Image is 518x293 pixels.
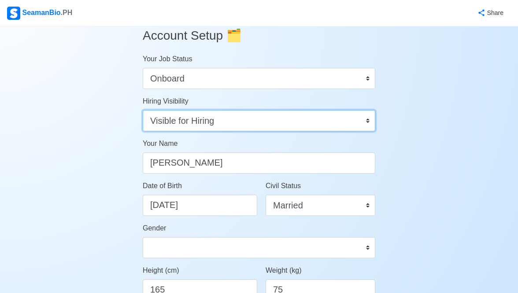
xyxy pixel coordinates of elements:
span: folder [226,29,242,42]
label: Your Job Status [143,54,192,64]
label: Date of Birth [143,181,182,191]
img: Logo [7,7,20,20]
label: Civil Status [266,181,301,191]
input: Type your name [143,152,375,174]
span: Hiring Visibility [143,97,189,105]
span: Your Name [143,140,178,147]
span: Weight (kg) [266,267,302,274]
label: Gender [143,223,166,234]
span: Height (cm) [143,267,179,274]
div: SeamanBio [7,7,72,20]
span: .PH [61,9,73,16]
h3: Account Setup [143,21,375,50]
button: Share [469,4,511,22]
